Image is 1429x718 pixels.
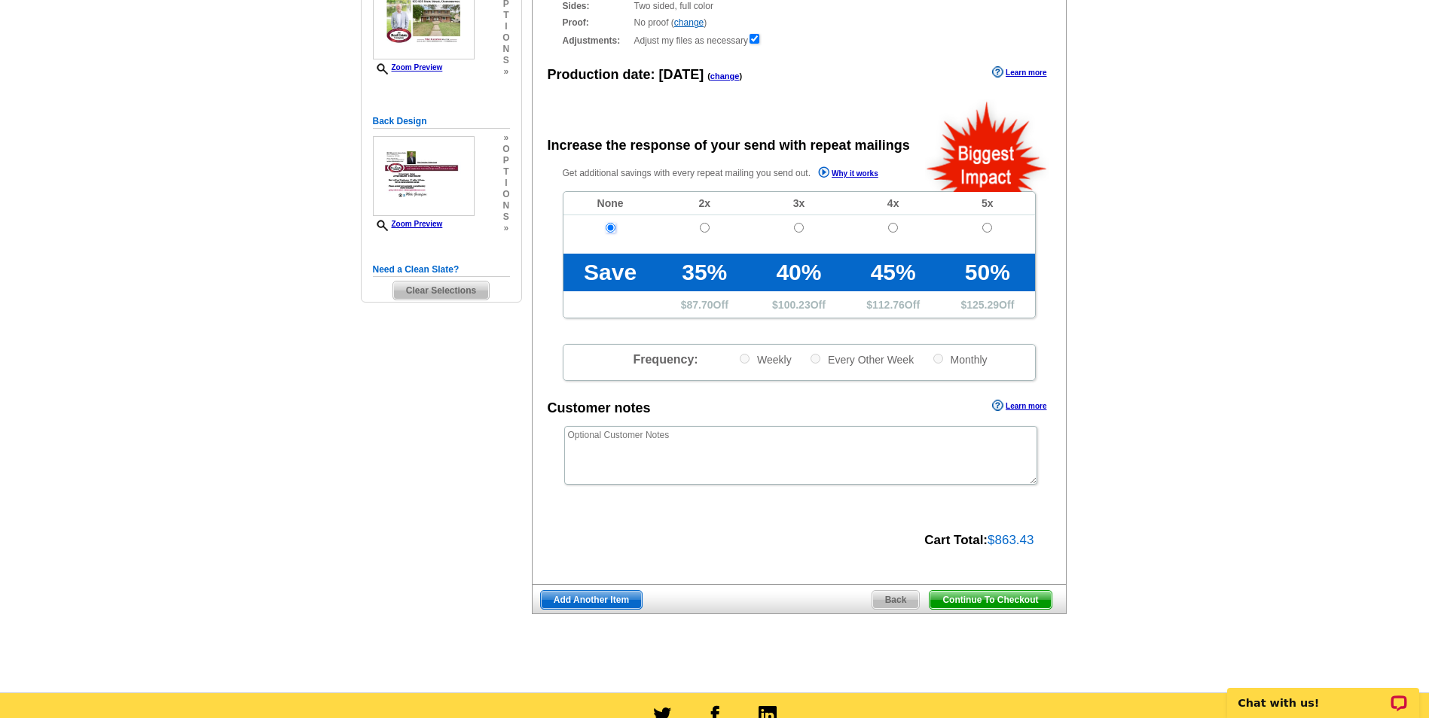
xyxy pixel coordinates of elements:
span: » [502,66,509,78]
span: Continue To Checkout [930,591,1051,609]
span: Frequency: [633,353,698,366]
td: $ Off [752,291,846,318]
input: Monthly [933,354,943,364]
a: Learn more [992,66,1046,78]
input: Weekly [740,354,750,364]
span: i [502,21,509,32]
span: [DATE] [659,67,704,82]
span: » [502,223,509,234]
strong: Adjustments: [563,34,630,47]
a: Add Another Item [540,590,643,610]
td: 2x [658,192,752,215]
span: p [502,155,509,166]
img: biggestImpact.png [925,99,1049,192]
span: 125.29 [966,299,999,311]
td: Save [563,254,658,291]
a: Zoom Preview [373,220,443,228]
iframe: LiveChat chat widget [1217,671,1429,718]
strong: Proof: [563,16,630,29]
input: Every Other Week [811,354,820,364]
span: 87.70 [687,299,713,311]
h5: Need a Clean Slate? [373,263,510,277]
div: Increase the response of your send with repeat mailings [548,135,910,156]
span: $863.43 [988,533,1034,547]
span: o [502,144,509,155]
span: n [502,200,509,211]
span: s [502,211,509,223]
span: Clear Selections [393,281,489,300]
span: t [502,166,509,178]
div: Production date: [548,65,743,85]
td: 35% [658,254,752,291]
span: o [502,189,509,200]
div: Adjust my files as necessary [563,32,1036,47]
p: Get additional savings with every repeat mailing you send out. [563,165,911,182]
span: t [502,10,509,21]
span: o [502,32,509,44]
span: s [502,55,509,66]
h5: Back Design [373,114,510,129]
span: 100.23 [778,299,811,311]
td: 5x [940,192,1034,215]
strong: Cart Total: [924,533,988,547]
span: i [502,178,509,189]
td: $ Off [658,291,752,318]
label: Every Other Week [809,352,914,367]
td: 3x [752,192,846,215]
label: Monthly [932,352,988,367]
a: Why it works [818,166,878,182]
td: $ Off [940,291,1034,318]
span: » [502,132,509,144]
span: n [502,44,509,55]
td: $ Off [846,291,940,318]
a: Zoom Preview [373,63,443,71]
td: 45% [846,254,940,291]
span: 112.76 [872,299,905,311]
td: None [563,192,658,215]
span: ( ) [707,71,742,81]
label: Weekly [738,352,792,367]
a: change [710,71,740,81]
a: change [674,17,704,28]
div: Customer notes [548,398,651,418]
span: Back [872,591,920,609]
td: 4x [846,192,940,215]
td: 50% [940,254,1034,291]
img: small-thumb.jpg [373,136,475,216]
div: No proof ( ) [563,16,1036,29]
td: 40% [752,254,846,291]
a: Learn more [992,400,1046,412]
span: Add Another Item [541,591,642,609]
a: Back [872,590,921,610]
